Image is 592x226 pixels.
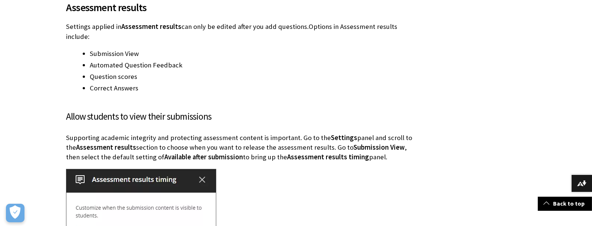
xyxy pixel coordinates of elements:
li: Automated Question Feedback [90,60,416,70]
h3: Allow students to view their submissions [66,110,416,124]
li: Correct Answers [90,83,416,93]
span: Assessment results [76,143,136,152]
a: Back to top [538,197,592,210]
span: Submission View [353,143,405,152]
li: Question scores [90,72,416,82]
span: Assessment results timing [287,153,369,161]
li: Submission View [90,49,416,59]
p: Supporting academic integrity and protecting assessment content is important. Go to the panel and... [66,133,416,162]
button: Open Preferences [6,204,24,222]
span: Available after submission [164,153,243,161]
span: Settings [331,133,357,142]
p: Settings applied in can only be edited after you add questions.Options in Assessment results incl... [66,22,416,41]
span: Assessment results [121,22,181,31]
